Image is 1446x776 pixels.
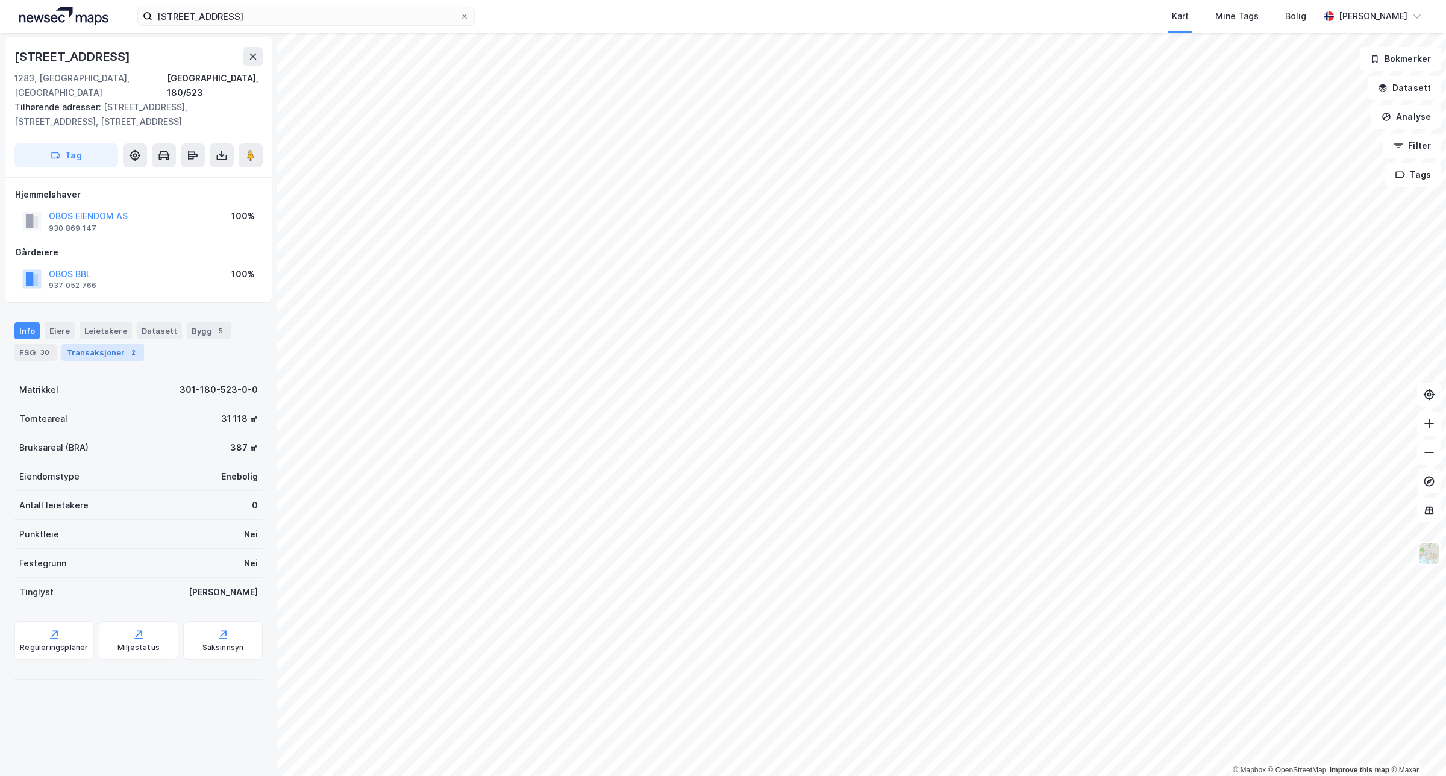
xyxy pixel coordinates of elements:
[14,102,104,112] span: Tilhørende adresser:
[1339,9,1407,23] div: [PERSON_NAME]
[14,344,57,361] div: ESG
[167,71,263,100] div: [GEOGRAPHIC_DATA], 180/523
[14,322,40,339] div: Info
[230,440,258,455] div: 387 ㎡
[20,643,88,652] div: Reguleringsplaner
[19,585,54,599] div: Tinglyst
[1386,718,1446,776] iframe: Chat Widget
[49,281,96,290] div: 937 052 766
[15,245,262,260] div: Gårdeiere
[19,411,67,426] div: Tomteareal
[14,143,118,167] button: Tag
[187,322,231,339] div: Bygg
[38,346,52,358] div: 30
[180,383,258,397] div: 301-180-523-0-0
[1368,76,1441,100] button: Datasett
[137,322,182,339] div: Datasett
[127,346,139,358] div: 2
[202,643,244,652] div: Saksinnsyn
[117,643,160,652] div: Miljøstatus
[19,440,89,455] div: Bruksareal (BRA)
[1418,542,1441,565] img: Z
[1233,766,1266,774] a: Mapbox
[231,267,255,281] div: 100%
[1268,766,1327,774] a: OpenStreetMap
[19,7,108,25] img: logo.a4113a55bc3d86da70a041830d287a7e.svg
[15,187,262,202] div: Hjemmelshaver
[152,7,460,25] input: Søk på adresse, matrikkel, gårdeiere, leietakere eller personer
[1371,105,1441,129] button: Analyse
[1172,9,1189,23] div: Kart
[19,469,80,484] div: Eiendomstype
[45,322,75,339] div: Eiere
[1285,9,1306,23] div: Bolig
[252,498,258,513] div: 0
[80,322,132,339] div: Leietakere
[19,498,89,513] div: Antall leietakere
[1385,163,1441,187] button: Tags
[14,47,133,66] div: [STREET_ADDRESS]
[231,209,255,224] div: 100%
[14,71,167,100] div: 1283, [GEOGRAPHIC_DATA], [GEOGRAPHIC_DATA]
[1386,718,1446,776] div: Kontrollprogram for chat
[49,224,96,233] div: 930 869 147
[214,325,227,337] div: 5
[221,469,258,484] div: Enebolig
[244,527,258,542] div: Nei
[1215,9,1259,23] div: Mine Tags
[1383,134,1441,158] button: Filter
[1360,47,1441,71] button: Bokmerker
[19,556,66,571] div: Festegrunn
[1330,766,1389,774] a: Improve this map
[61,344,144,361] div: Transaksjoner
[19,527,59,542] div: Punktleie
[14,100,253,129] div: [STREET_ADDRESS], [STREET_ADDRESS], [STREET_ADDRESS]
[221,411,258,426] div: 31 118 ㎡
[189,585,258,599] div: [PERSON_NAME]
[244,556,258,571] div: Nei
[19,383,58,397] div: Matrikkel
